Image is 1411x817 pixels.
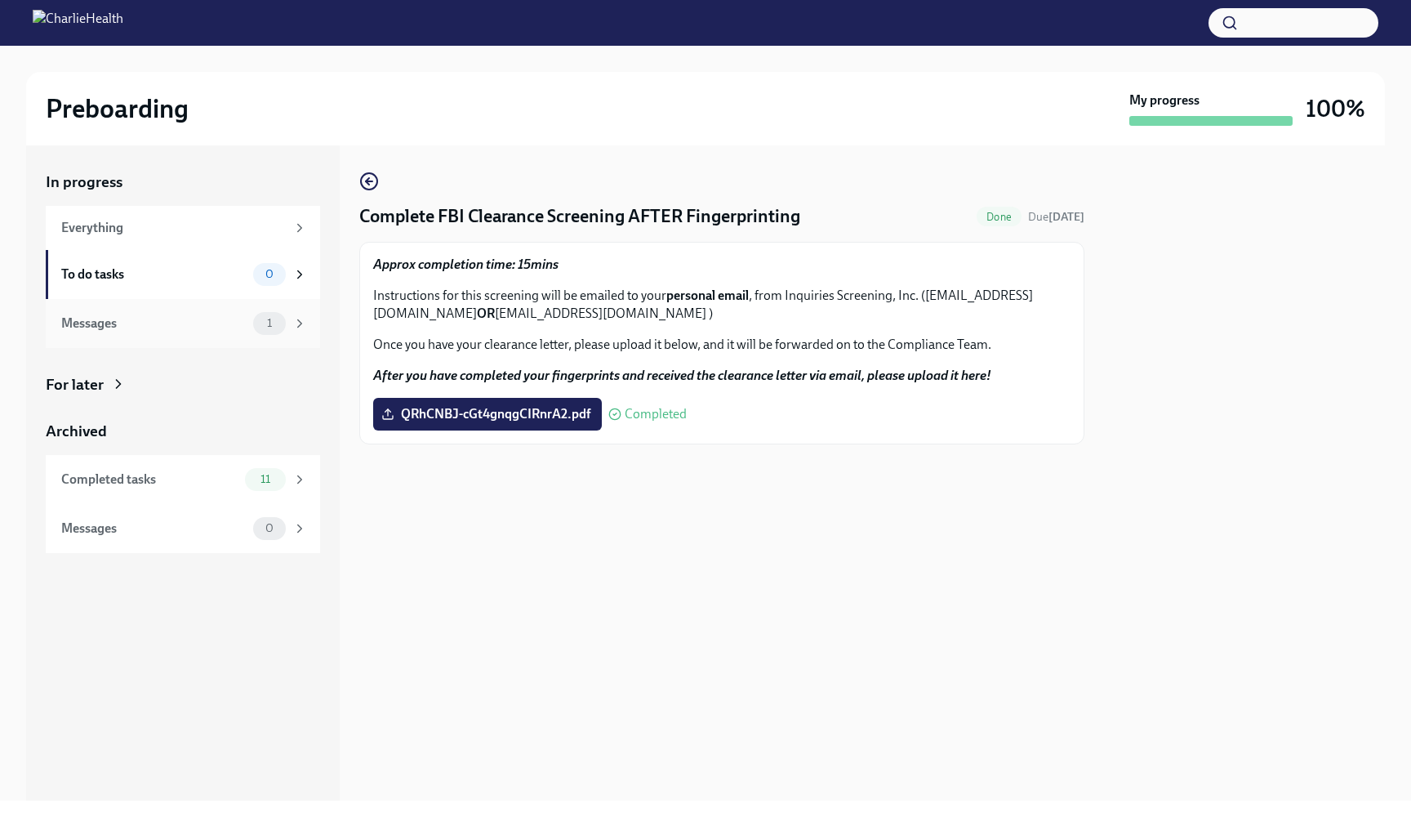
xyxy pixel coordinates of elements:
[33,10,123,36] img: CharlieHealth
[257,317,282,329] span: 1
[373,336,1070,354] p: Once you have your clearance letter, please upload it below, and it will be forwarded on to the C...
[256,522,283,534] span: 0
[61,219,286,237] div: Everything
[256,268,283,280] span: 0
[46,92,189,125] h2: Preboarding
[251,473,280,485] span: 11
[46,421,320,442] a: Archived
[1306,94,1365,123] h3: 100%
[373,368,991,383] strong: After you have completed your fingerprints and received the clearance letter via email, please up...
[61,315,247,333] div: Messages
[61,266,247,283] div: To do tasks
[977,211,1022,223] span: Done
[46,374,320,395] a: For later
[373,287,1070,323] p: Instructions for this screening will be emailed to your , from Inquiries Screening, Inc. ([EMAIL_...
[1028,210,1084,224] span: Due
[46,172,320,193] a: In progress
[373,398,602,431] label: QRhCNBJ-cGt4gnqgCIRnrA2.pdf
[477,306,495,321] strong: OR
[46,374,104,395] div: For later
[61,471,238,489] div: Completed tasks
[359,204,800,229] h4: Complete FBI Clearance Screening AFTER Fingerprinting
[625,408,687,421] span: Completed
[46,250,320,299] a: To do tasks0
[46,504,320,553] a: Messages0
[61,520,247,538] div: Messages
[46,455,320,504] a: Completed tasks11
[1048,210,1084,224] strong: [DATE]
[373,257,559,272] strong: Approx completion time: 15mins
[46,206,320,250] a: Everything
[666,288,749,303] strong: personal email
[46,299,320,348] a: Messages1
[1129,92,1200,109] strong: My progress
[385,406,590,422] span: QRhCNBJ-cGt4gnqgCIRnrA2.pdf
